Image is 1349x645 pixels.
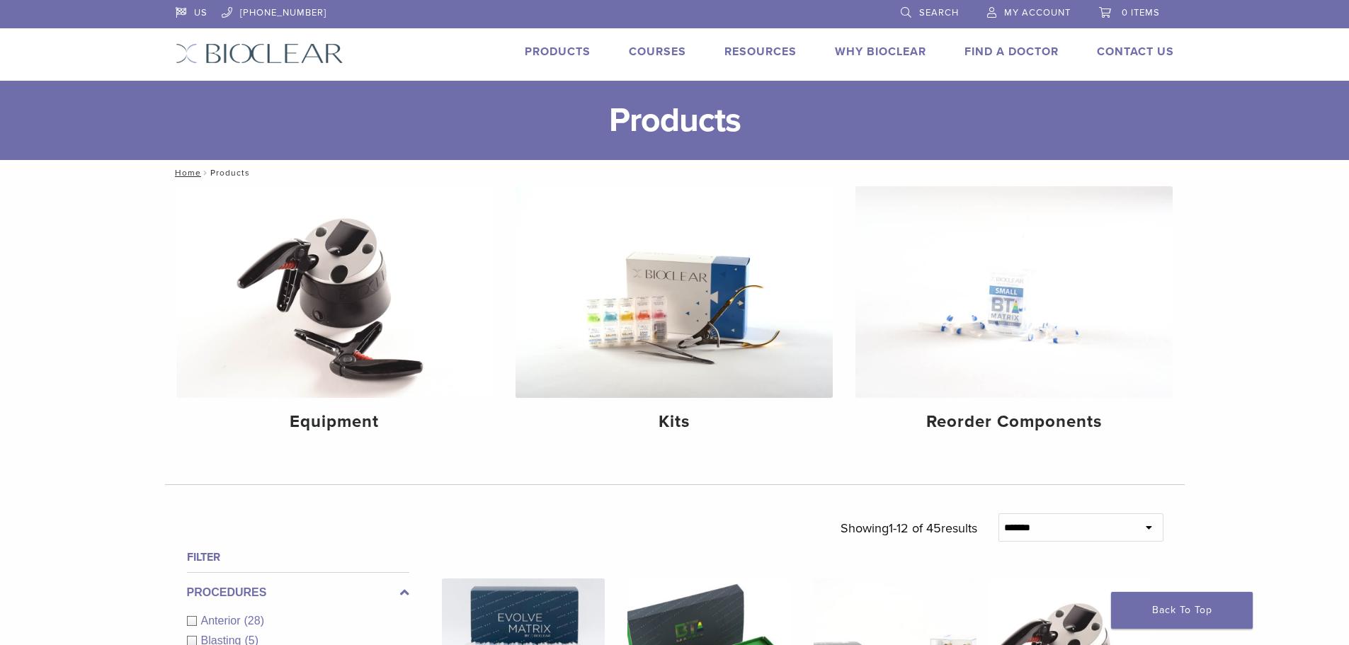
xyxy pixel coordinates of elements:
[165,160,1185,185] nav: Products
[187,549,409,566] h4: Filter
[176,43,343,64] img: Bioclear
[525,45,591,59] a: Products
[835,45,926,59] a: Why Bioclear
[171,168,201,178] a: Home
[188,409,482,435] h4: Equipment
[1122,7,1160,18] span: 0 items
[629,45,686,59] a: Courses
[724,45,797,59] a: Resources
[1004,7,1071,18] span: My Account
[201,615,244,627] span: Anterior
[889,520,941,536] span: 1-12 of 45
[176,186,494,444] a: Equipment
[855,186,1173,444] a: Reorder Components
[244,615,264,627] span: (28)
[841,513,977,543] p: Showing results
[964,45,1059,59] a: Find A Doctor
[516,186,833,398] img: Kits
[867,409,1161,435] h4: Reorder Components
[176,186,494,398] img: Equipment
[516,186,833,444] a: Kits
[201,169,210,176] span: /
[919,7,959,18] span: Search
[1097,45,1174,59] a: Contact Us
[855,186,1173,398] img: Reorder Components
[187,584,409,601] label: Procedures
[1111,592,1253,629] a: Back To Top
[527,409,821,435] h4: Kits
